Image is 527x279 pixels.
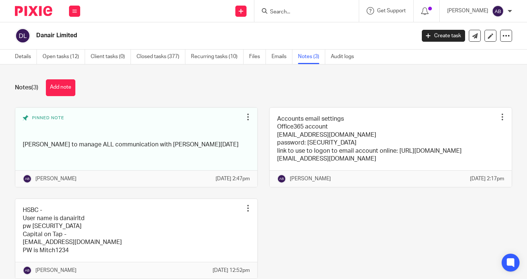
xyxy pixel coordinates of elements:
p: [DATE] 12:52pm [213,267,250,274]
a: Create task [422,30,465,42]
p: [DATE] 2:47pm [216,175,250,183]
a: Audit logs [331,50,360,64]
input: Search [269,9,336,16]
a: Open tasks (12) [43,50,85,64]
img: svg%3E [492,5,504,17]
a: Files [249,50,266,64]
img: svg%3E [15,28,31,44]
a: Recurring tasks (10) [191,50,244,64]
h1: Notes [15,84,38,92]
p: [PERSON_NAME] [447,7,488,15]
img: svg%3E [23,174,32,183]
p: [PERSON_NAME] [35,175,76,183]
a: Notes (3) [298,50,325,64]
a: Closed tasks (377) [137,50,185,64]
button: Add note [46,79,75,96]
a: Client tasks (0) [91,50,131,64]
span: Get Support [377,8,406,13]
a: Emails [272,50,292,64]
p: [PERSON_NAME] [290,175,331,183]
img: svg%3E [23,266,32,275]
p: [DATE] 2:17pm [470,175,504,183]
img: Pixie [15,6,52,16]
span: (3) [31,85,38,91]
a: Details [15,50,37,64]
img: svg%3E [277,174,286,183]
h2: Danair Limited [36,32,336,39]
p: [PERSON_NAME] [35,267,76,274]
div: Pinned note [23,115,242,135]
